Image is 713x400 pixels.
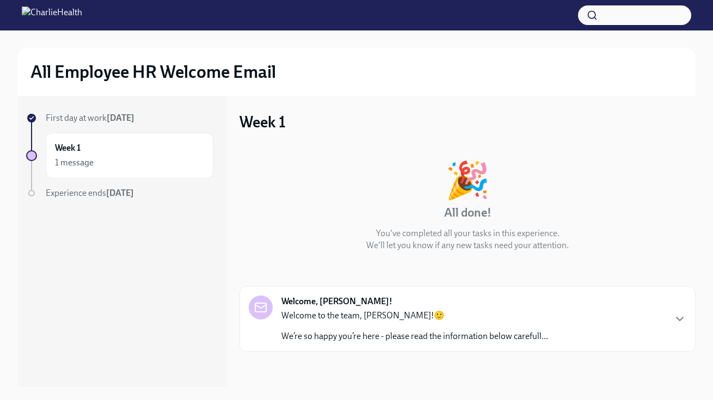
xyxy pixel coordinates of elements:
[55,157,94,169] div: 1 message
[55,142,81,154] h6: Week 1
[26,112,213,124] a: First day at work[DATE]
[106,188,134,198] strong: [DATE]
[239,112,286,132] h3: Week 1
[281,310,548,322] p: Welcome to the team, [PERSON_NAME]!🙂
[376,227,560,239] p: You've completed all your tasks in this experience.
[46,113,134,123] span: First day at work
[366,239,569,251] p: We'll let you know if any new tasks need your attention.
[22,7,82,24] img: CharlieHealth
[281,330,548,342] p: We’re so happy you’re here - please read the information below carefull...
[444,205,491,221] h4: All done!
[26,133,213,179] a: Week 11 message
[30,61,276,83] h2: All Employee HR Welcome Email
[445,162,490,198] div: 🎉
[46,188,134,198] span: Experience ends
[281,296,392,307] strong: Welcome, [PERSON_NAME]!
[107,113,134,123] strong: [DATE]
